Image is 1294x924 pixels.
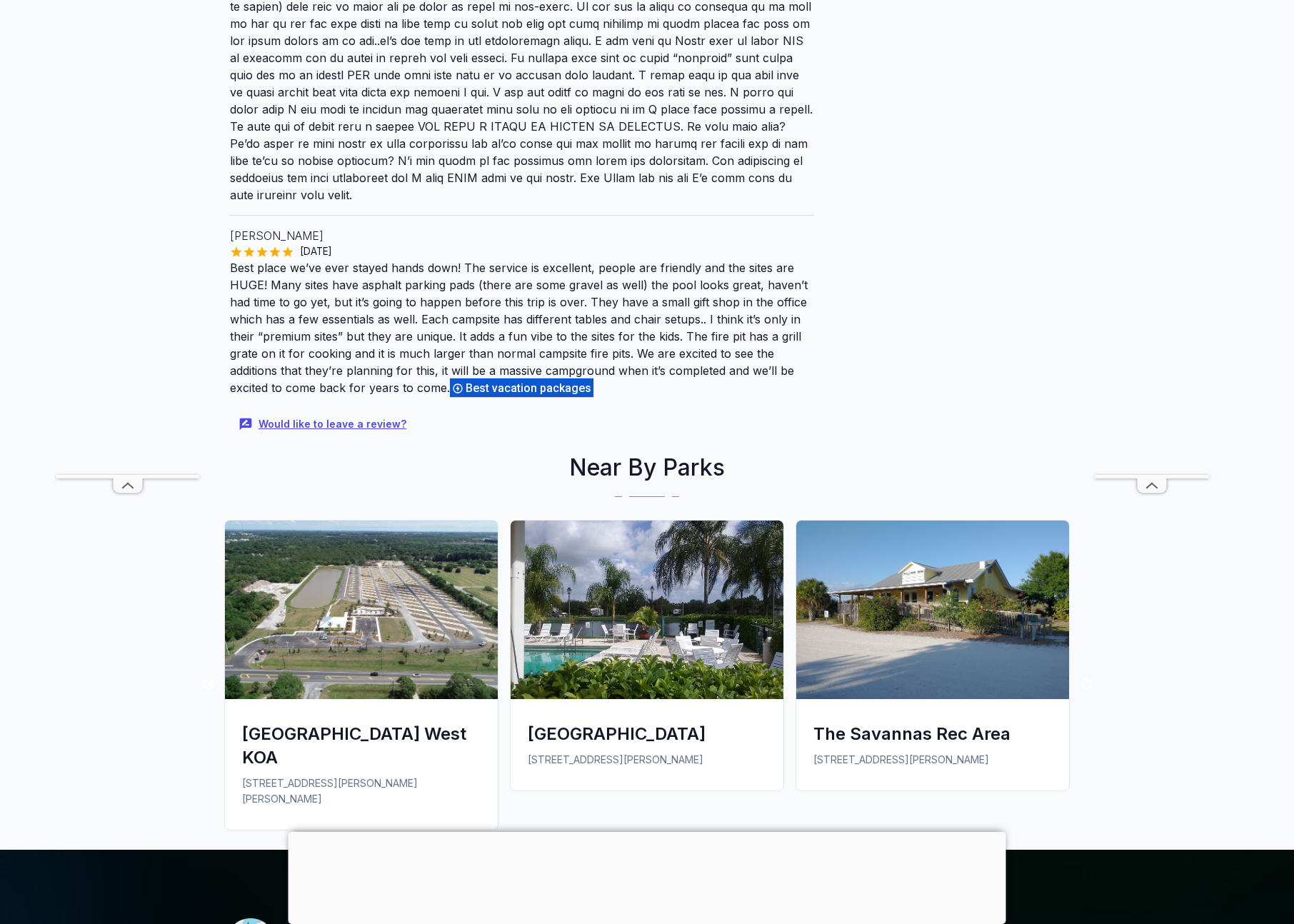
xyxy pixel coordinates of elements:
div: [GEOGRAPHIC_DATA] [528,722,766,745]
button: Next [1079,678,1093,692]
a: The Savannas Rec AreaThe Savannas Rec Area[STREET_ADDRESS][PERSON_NAME] [790,520,1075,802]
div: The Savannas Rec Area [813,722,1052,745]
p: [STREET_ADDRESS][PERSON_NAME][PERSON_NAME] [242,775,481,807]
iframe: Advertisement [289,832,1006,920]
img: Fort Pierce West KOA [225,521,498,699]
img: Treasure Coast RV Resort [511,521,783,699]
p: [STREET_ADDRESS][PERSON_NAME] [528,752,766,768]
p: [PERSON_NAME] [230,227,814,244]
h2: Near By Parks [219,451,1075,485]
iframe: Advertisement [56,46,199,475]
a: Treasure Coast RV Resort[GEOGRAPHIC_DATA][STREET_ADDRESS][PERSON_NAME] [504,520,790,802]
div: Best vacation packages [450,378,593,398]
img: The Savannas Rec Area [796,521,1069,699]
iframe: Advertisement [1095,46,1209,475]
button: Would like to leave a review? [230,409,418,440]
p: [STREET_ADDRESS][PERSON_NAME] [813,752,1052,768]
button: Previous [201,678,215,692]
span: Best vacation packages [466,381,596,395]
div: [GEOGRAPHIC_DATA] West KOA [242,722,481,769]
p: Best place we’ve ever stayed hands down! The service is excellent, people are friendly and the si... [230,259,814,398]
span: [DATE] [294,244,338,258]
a: Fort Pierce West KOA[GEOGRAPHIC_DATA] West KOA[STREET_ADDRESS][PERSON_NAME][PERSON_NAME] [219,520,504,841]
